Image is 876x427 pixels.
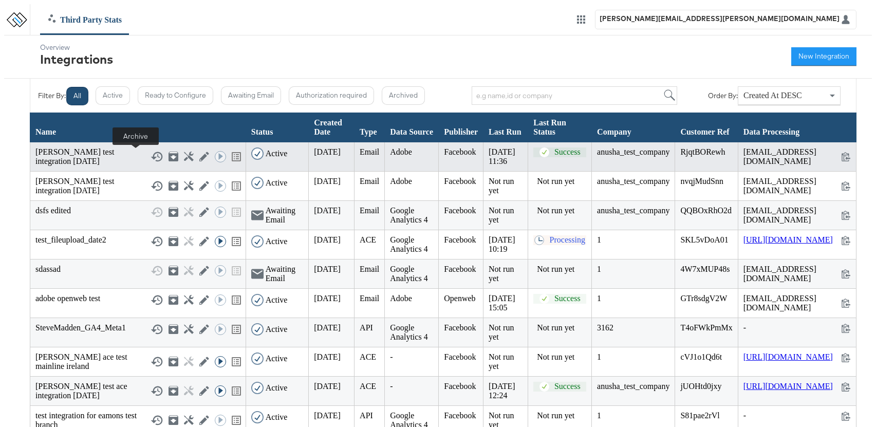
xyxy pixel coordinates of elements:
[537,206,586,215] div: Not run yet
[390,323,427,341] span: Google Analytics 4
[66,87,88,105] button: All
[390,265,427,283] span: Google Analytics 4
[360,177,379,185] span: Email
[266,149,288,158] div: Active
[680,235,728,244] span: SKL5vDoA01
[743,265,851,283] div: [EMAIL_ADDRESS][DOMAIN_NAME]
[537,411,586,420] div: Not run yet
[360,382,376,391] span: ACE
[360,147,379,156] span: Email
[390,177,412,185] span: Adobe
[390,235,427,253] span: Google Analytics 4
[444,265,476,273] span: Facebook
[743,206,851,225] div: [EMAIL_ADDRESS][DOMAIN_NAME]
[30,113,246,142] th: Name
[743,235,833,245] a: [URL][DOMAIN_NAME]
[266,413,288,422] div: Active
[675,113,738,142] th: Customer Ref
[246,113,308,142] th: Status
[444,177,476,185] span: Facebook
[444,235,476,244] span: Facebook
[680,265,730,273] span: 4W7xMUP48s
[266,237,288,246] div: Active
[360,206,379,215] span: Email
[489,235,515,253] span: [DATE] 10:19
[309,113,355,142] th: Created Date
[554,382,581,392] div: Success
[537,323,586,332] div: Not run yet
[680,382,721,391] span: jUOHtd0jxy
[38,91,66,100] div: Filter By:
[444,352,476,361] span: Facebook
[489,206,514,224] span: Not run yet
[266,265,303,283] div: Awaiting Email
[314,265,341,273] span: [DATE]
[360,411,373,420] span: API
[390,382,393,391] span: -
[230,323,243,336] svg: View missing tracking codes
[680,177,723,185] span: nvqjMudSnn
[266,206,303,225] div: Awaiting Email
[738,113,856,142] th: Data Processing
[597,206,669,215] span: anusha_test_company
[230,235,243,248] svg: View missing tracking codes
[41,14,129,25] a: Third Party Stats
[138,86,213,105] button: Ready to Configure
[230,294,243,306] svg: View missing tracking codes
[444,206,476,215] span: Facebook
[743,323,851,333] div: -
[314,323,341,332] span: [DATE]
[230,385,243,397] svg: View missing tracking codes
[597,382,669,391] span: anusha_test_company
[382,86,425,105] button: Archived
[289,86,374,105] button: Authorization required
[314,352,341,361] span: [DATE]
[355,113,385,142] th: Type
[221,86,281,105] button: Awaiting Email
[597,177,669,185] span: anusha_test_company
[597,323,613,332] span: 3162
[444,294,475,303] span: Openweb
[537,177,586,186] div: Not run yet
[597,294,601,303] span: 1
[597,411,601,420] span: 1
[360,294,379,303] span: Email
[230,356,243,368] svg: View missing tracking codes
[385,113,439,142] th: Data Source
[743,91,802,100] span: Created At DESC
[96,86,130,105] button: Active
[314,147,341,156] span: [DATE]
[360,235,376,244] span: ACE
[439,113,483,142] th: Publisher
[314,294,341,303] span: [DATE]
[40,51,113,67] div: Integrations
[743,147,851,166] div: [EMAIL_ADDRESS][DOMAIN_NAME]
[489,323,514,341] span: Not run yet
[314,411,341,420] span: [DATE]
[680,147,725,156] span: RjqtBORewh
[35,352,240,371] div: [PERSON_NAME] ace test mainline ireland
[266,295,288,305] div: Active
[597,235,601,244] span: 1
[35,206,240,218] div: dsfs edited
[314,382,341,391] span: [DATE]
[592,113,675,142] th: Company
[360,265,379,273] span: Email
[472,86,677,105] input: e.g name,id or company
[360,323,373,332] span: API
[597,265,601,273] span: 1
[35,235,240,248] div: test_fileupload_date2
[680,206,732,215] span: QQBOxRhO2d
[230,151,243,163] svg: View missing tracking codes
[743,294,851,312] div: [EMAIL_ADDRESS][DOMAIN_NAME]
[444,382,476,391] span: Facebook
[680,323,732,332] span: T4oFWkPmMx
[554,294,581,304] div: Success
[489,265,514,283] span: Not run yet
[483,113,528,142] th: Last Run
[600,14,840,23] div: [PERSON_NAME][EMAIL_ADDRESS][PERSON_NAME][DOMAIN_NAME]
[743,352,833,362] a: [URL][DOMAIN_NAME]
[390,294,412,303] span: Adobe
[743,382,833,392] a: [URL][DOMAIN_NAME]
[266,178,288,188] div: Active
